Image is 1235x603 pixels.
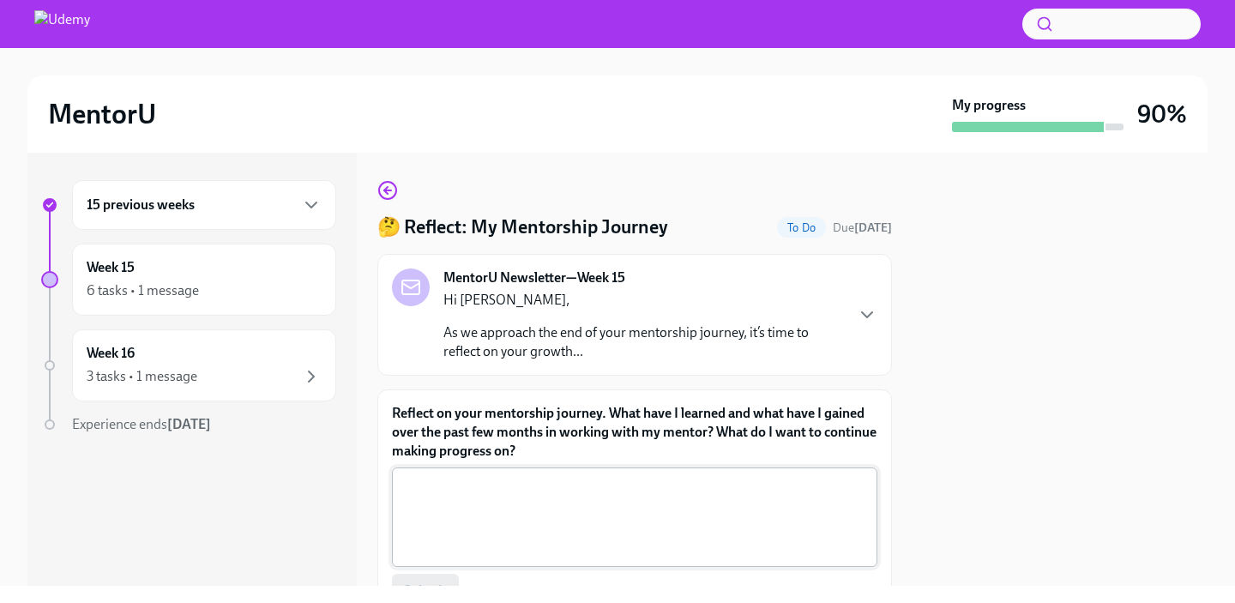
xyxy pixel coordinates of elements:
strong: [DATE] [854,220,892,235]
label: Reflect on your mentorship journey. What have I learned and what have I gained over the past few ... [392,404,877,461]
a: Week 156 tasks • 1 message [41,244,336,316]
h2: MentorU [48,97,156,131]
h6: Week 15 [87,258,135,277]
p: As we approach the end of your mentorship journey, it’s time to reflect on your growth... [443,323,843,361]
p: Hi [PERSON_NAME], [443,291,843,310]
h4: 🤔 Reflect: My Mentorship Journey [377,214,668,240]
span: Due [833,220,892,235]
strong: My progress [952,96,1026,115]
strong: MentorU Newsletter—Week 15 [443,268,625,287]
span: Experience ends [72,416,211,432]
a: Week 163 tasks • 1 message [41,329,336,401]
div: 15 previous weeks [72,180,336,230]
span: September 13th, 2025 01:00 [833,220,892,236]
strong: [DATE] [167,416,211,432]
span: To Do [777,221,826,234]
h6: 15 previous weeks [87,196,195,214]
img: Udemy [34,10,90,38]
div: 3 tasks • 1 message [87,367,197,386]
h3: 90% [1137,99,1187,130]
h6: Week 16 [87,344,135,363]
div: 6 tasks • 1 message [87,281,199,300]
